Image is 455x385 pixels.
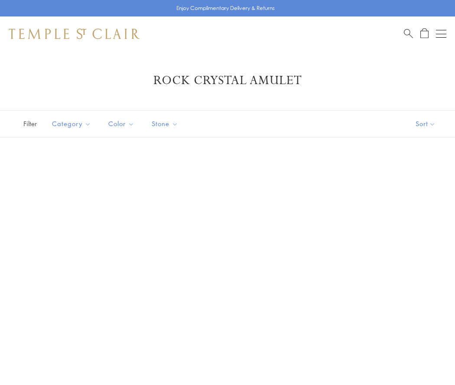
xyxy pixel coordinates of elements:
[404,28,413,39] a: Search
[104,118,141,129] span: Color
[420,28,429,39] a: Open Shopping Bag
[176,4,275,13] p: Enjoy Complimentary Delivery & Returns
[145,114,185,134] button: Stone
[45,114,97,134] button: Category
[102,114,141,134] button: Color
[436,29,446,39] button: Open navigation
[48,118,97,129] span: Category
[22,73,433,88] h1: Rock Crystal Amulet
[147,118,185,129] span: Stone
[9,29,140,39] img: Temple St. Clair
[396,111,455,137] button: Show sort by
